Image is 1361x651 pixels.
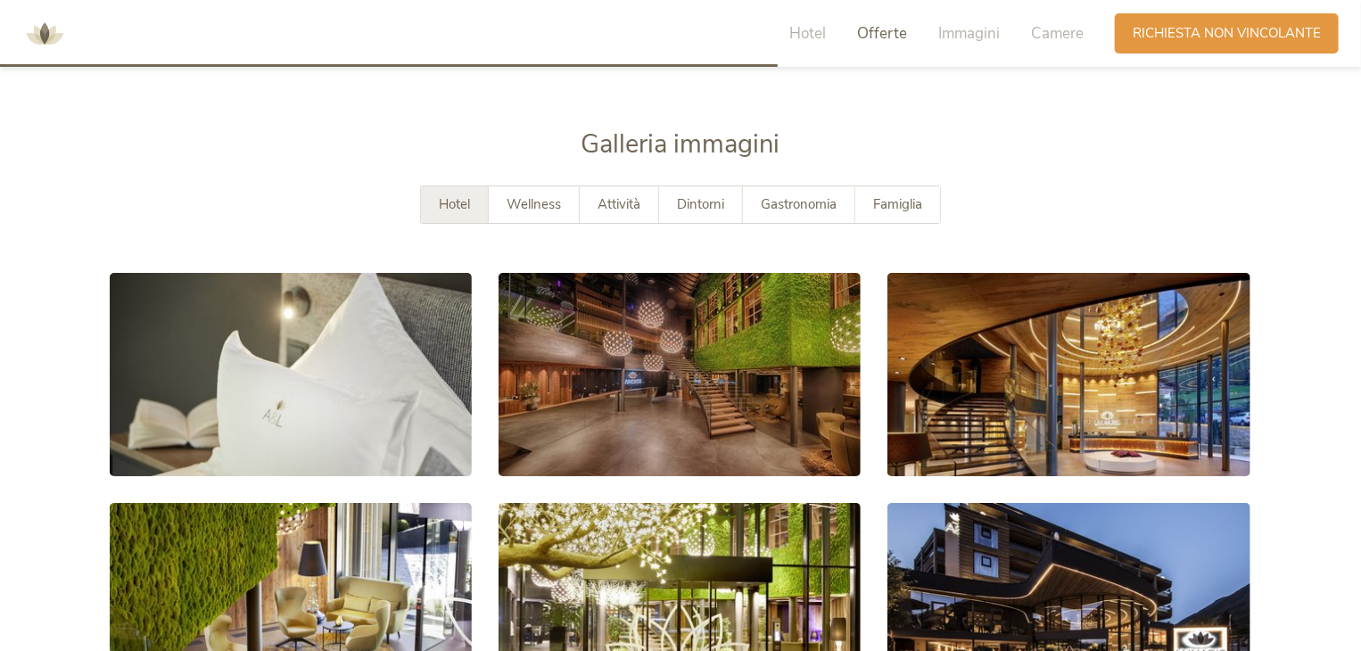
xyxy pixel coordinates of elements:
img: AMONTI & LUNARIS Wellnessresort [18,7,71,61]
span: Dintorni [677,195,724,213]
span: Immagini [938,23,1000,44]
span: Hotel [439,195,470,213]
a: AMONTI & LUNARIS Wellnessresort [18,27,71,39]
span: Wellness [507,195,561,213]
span: Gastronomia [761,195,837,213]
span: Camere [1031,23,1084,44]
span: Attività [598,195,640,213]
span: Galleria immagini [582,127,780,161]
span: Famiglia [873,195,922,213]
span: Offerte [857,23,907,44]
span: Hotel [789,23,826,44]
span: Richiesta non vincolante [1133,24,1321,43]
